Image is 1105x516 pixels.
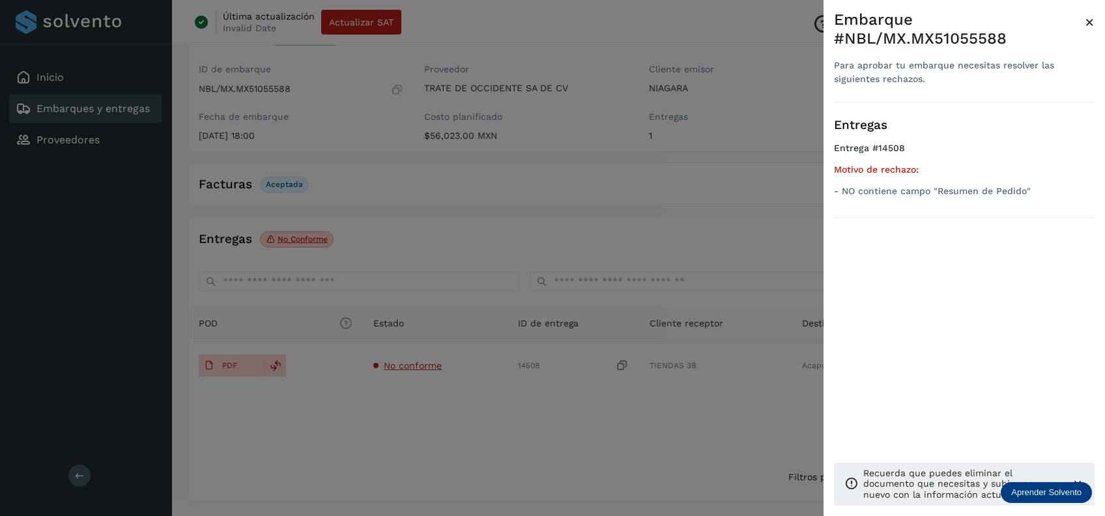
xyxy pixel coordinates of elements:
[1001,482,1092,503] div: Aprender Solvento
[863,468,1061,500] p: Recuerda que puedes eliminar el documento que necesitas y subir uno nuevo con la información actu...
[1085,10,1095,34] button: Close
[834,10,1085,48] div: Embarque #NBL/MX.MX51055588
[834,59,1085,86] div: Para aprobar tu embarque necesitas resolver las siguientes rechazos.
[834,143,1095,164] h4: Entrega #14508
[1011,487,1082,498] p: Aprender Solvento
[834,164,1095,175] h5: Motivo de rechazo:
[834,118,1095,133] h3: Entregas
[1085,13,1095,31] span: ×
[834,186,1095,197] p: - NO contiene campo "Resumen de Pedido"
